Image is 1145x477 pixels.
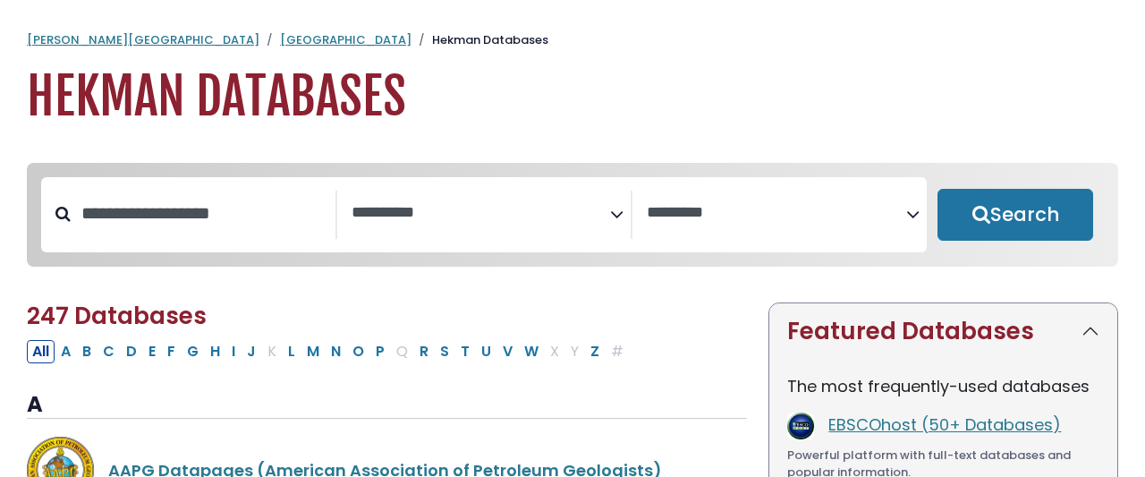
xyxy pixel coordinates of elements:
button: Filter Results T [455,340,475,363]
a: [GEOGRAPHIC_DATA] [280,31,411,48]
button: Filter Results C [98,340,120,363]
button: All [27,340,55,363]
div: Alpha-list to filter by first letter of database name [27,339,631,362]
a: [PERSON_NAME][GEOGRAPHIC_DATA] [27,31,259,48]
button: Filter Results W [519,340,544,363]
button: Filter Results O [347,340,369,363]
button: Filter Results R [414,340,434,363]
nav: breadcrumb [27,31,1118,49]
button: Filter Results V [497,340,518,363]
h1: Hekman Databases [27,67,1118,127]
button: Filter Results S [435,340,454,363]
h3: A [27,392,747,419]
button: Filter Results D [121,340,142,363]
button: Filter Results M [301,340,325,363]
textarea: Search [647,204,906,223]
nav: Search filters [27,163,1118,267]
button: Filter Results U [476,340,496,363]
button: Filter Results G [182,340,204,363]
button: Filter Results P [370,340,390,363]
button: Filter Results H [205,340,225,363]
textarea: Search [352,204,611,223]
button: Filter Results N [326,340,346,363]
button: Filter Results E [143,340,161,363]
button: Filter Results Z [585,340,605,363]
button: Filter Results A [55,340,76,363]
span: 247 Databases [27,300,207,332]
a: EBSCOhost (50+ Databases) [828,413,1061,436]
p: The most frequently-used databases [787,374,1099,398]
button: Featured Databases [769,303,1117,360]
li: Hekman Databases [411,31,548,49]
button: Filter Results F [162,340,181,363]
button: Filter Results J [242,340,261,363]
button: Filter Results L [283,340,301,363]
button: Submit for Search Results [937,189,1093,241]
button: Filter Results I [226,340,241,363]
button: Filter Results B [77,340,97,363]
input: Search database by title or keyword [71,199,335,228]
